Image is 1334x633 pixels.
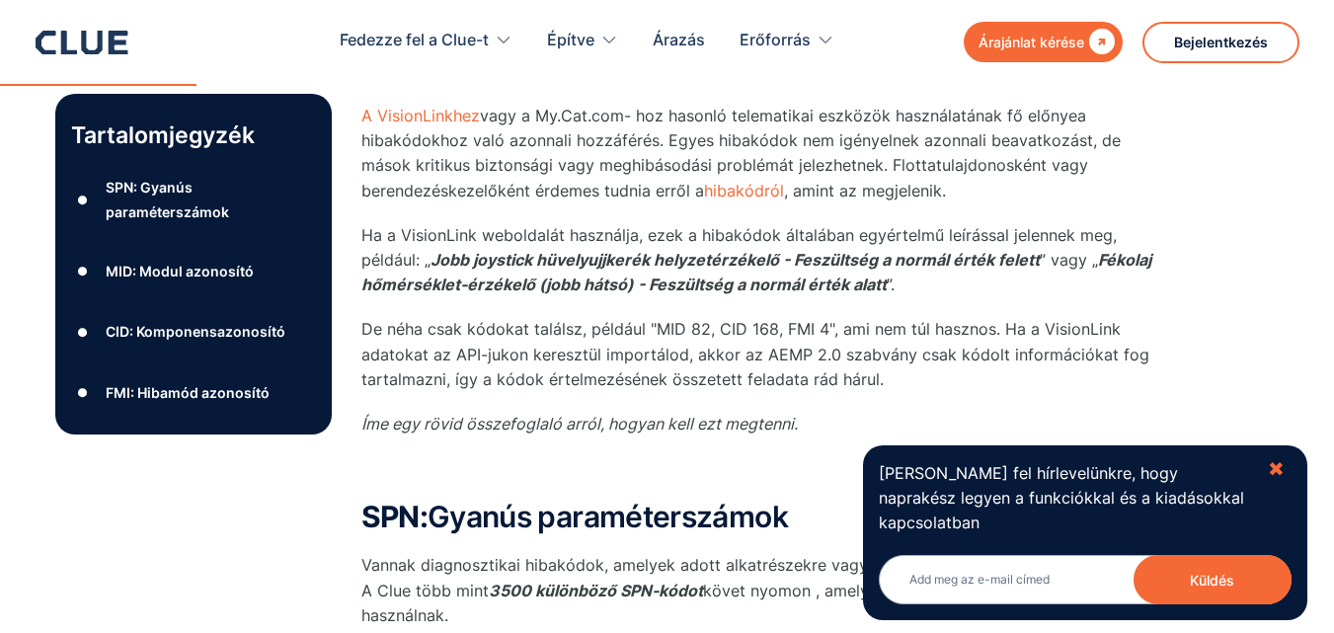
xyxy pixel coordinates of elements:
font: ● [77,325,89,340]
font: Fékolaj hőmérséklet-érzékelő (jobb hátsó) - Feszültség a normál érték alatt [361,250,1151,294]
font: ● [77,193,89,207]
font: [PERSON_NAME] fel hírlevelünkre, hogy [879,463,1178,483]
font: Bejelentkezés [1174,34,1268,50]
div: Fedezze fel a Clue-t [340,10,512,72]
font: Ha a VisionLink weboldalát használja, ezek a hibakódok általában egyértelmű leírással jelennek me... [361,225,1117,270]
font: Vannak diagnosztikai hibakódok, amelyek adott alkatrészekre vagy rendszeráramkörökre vonatkoznak.... [361,555,1139,599]
a: ●MID: Modul azonosító [71,257,316,286]
a: hibakódról [704,181,784,200]
font: De néha csak kódokat találsz, például "MID 82, CID 168, FMI 4", ami nem túl hasznos. Ha a VisionL... [361,319,1149,388]
font: Küldés [1190,572,1234,589]
a: ●SPN: Gyanús paraméterszámok [71,175,316,224]
a: ●CID: Komponensazonosító [71,317,316,347]
a: A VisionLinkhez [361,106,480,125]
font: Jobb joystick hüvelyujjkerék helyzetérzékelő - Feszültség a normál érték felett [431,250,1040,270]
div: Erőforrás [740,10,834,72]
div: Építve [547,10,618,72]
font: vagy a My.Cat.com- hoz hasonló telematikai eszközök használatának fő előnye [480,106,1077,125]
font: FMI: Hibamód azonosító [106,384,270,401]
font: Építve [547,30,594,49]
a: Árajánlat kérése [964,22,1123,62]
a: Bejelentkezés [1142,22,1299,63]
button: Küldés [1134,555,1292,604]
font: , amint az megjelenik. [784,181,946,200]
font: a hibakódokhoz való azonnali hozzáférés. Egyes hibakódok nem igényelnek azonnali beavatkozást, de... [361,106,1121,200]
font: követ nyomon , amelyeket a Caterpillar berendezések használnak. [361,581,1108,625]
a: Árazás [653,10,705,72]
font: ✖ [1268,457,1285,481]
font: ”. [887,275,895,294]
font: MID: Modul azonosító [106,263,254,279]
font: CID: Komponensazonosító [106,323,285,340]
font: ● [77,385,89,400]
font: Árajánlat kérése [979,34,1084,50]
font: Erőforrás [740,30,811,49]
input: Add meg az e-mail címed [879,555,1292,604]
font: Fedezze fel a Clue-t [340,30,489,49]
font: naprakész legyen a funkciókkal és a kiadásokkal kapcsolatban [879,488,1244,532]
font: Íme egy rövid összefoglaló arról, hogyan kell ezt megtenni. [361,414,798,434]
font: Gyanús paraméterszámok [428,499,788,534]
font: SPN: Gyanús paraméterszámok [106,179,229,220]
a: ●FMI: Hibamód azonosító [71,378,316,408]
font: Árazás [653,30,705,49]
font:  [1089,29,1115,54]
font: 3500 különböző SPN-kódot [489,581,703,600]
font: ● [77,264,89,278]
font: Tartalomjegyzék [71,121,255,149]
font: SPN: [361,499,428,534]
font: ” vagy „ [1040,250,1098,270]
